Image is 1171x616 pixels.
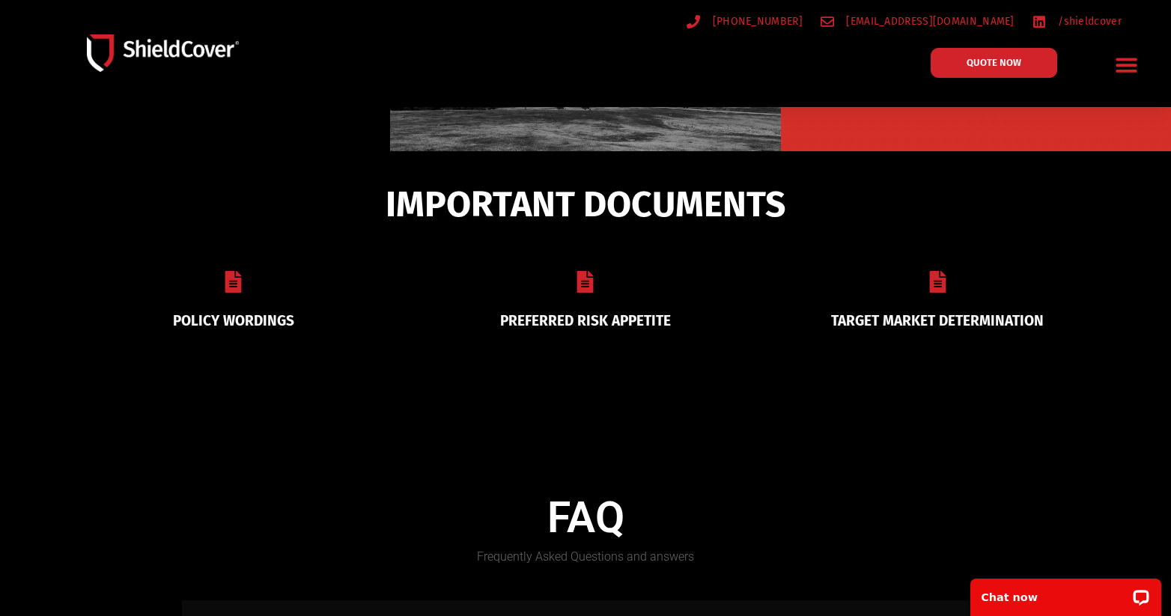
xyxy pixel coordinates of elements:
a: QUOTE NOW [931,48,1057,78]
a: [EMAIL_ADDRESS][DOMAIN_NAME] [821,12,1015,31]
span: QUOTE NOW [967,58,1021,67]
a: [PHONE_NUMBER] [687,12,803,31]
h4: FAQ [182,493,989,543]
span: IMPORTANT DOCUMENTS [386,190,785,219]
a: TARGET MARKET DETERMINATION [831,312,1044,329]
span: [EMAIL_ADDRESS][DOMAIN_NAME] [842,12,1014,31]
div: Menu Toggle [1109,47,1144,82]
iframe: LiveChat chat widget [961,569,1171,616]
a: POLICY WORDINGS [173,312,294,329]
h5: Frequently Asked Questions and answers [182,551,989,563]
a: /shieldcover [1032,12,1122,31]
span: [PHONE_NUMBER] [709,12,803,31]
img: Shield-Cover-Underwriting-Australia-logo-full [87,34,239,72]
a: PREFERRED RISK APPETITE [500,312,671,329]
span: /shieldcover [1054,12,1122,31]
